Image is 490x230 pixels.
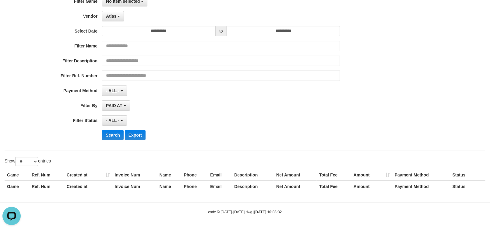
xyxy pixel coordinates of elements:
th: Name [157,169,182,181]
th: Invoice Num [112,181,157,192]
label: Show entries [5,157,51,166]
span: PAID AT [106,103,122,108]
th: Description [232,181,274,192]
th: Total Fee [317,181,351,192]
small: code © [DATE]-[DATE] dwg | [208,210,282,214]
th: Ref. Num [29,169,64,181]
th: Name [157,181,182,192]
span: - ALL - [106,88,119,93]
th: Net Amount [274,169,317,181]
th: Created at [64,169,112,181]
select: Showentries [15,157,38,166]
button: PAID AT [102,100,130,111]
th: Email [208,169,232,181]
th: Status [450,169,485,181]
th: Status [450,181,485,192]
th: Email [208,181,232,192]
button: - ALL - [102,85,127,96]
th: Ref. Num [29,181,64,192]
span: Atlas [106,14,116,19]
th: Phone [182,181,208,192]
button: Atlas [102,11,124,21]
button: Search [102,130,124,140]
button: Open LiveChat chat widget [2,2,21,21]
th: Created at [64,181,112,192]
th: Amount [351,169,392,181]
th: Net Amount [274,181,317,192]
strong: [DATE] 10:03:32 [254,210,282,214]
th: Game [5,169,29,181]
button: - ALL - [102,115,127,126]
th: Payment Method [392,181,450,192]
span: to [215,26,227,36]
th: Phone [182,169,208,181]
th: Amount [351,181,392,192]
th: Total Fee [317,169,351,181]
span: - ALL - [106,118,119,123]
th: Game [5,181,29,192]
th: Description [232,169,274,181]
button: Export [125,130,146,140]
th: Payment Method [392,169,450,181]
th: Invoice Num [112,169,157,181]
